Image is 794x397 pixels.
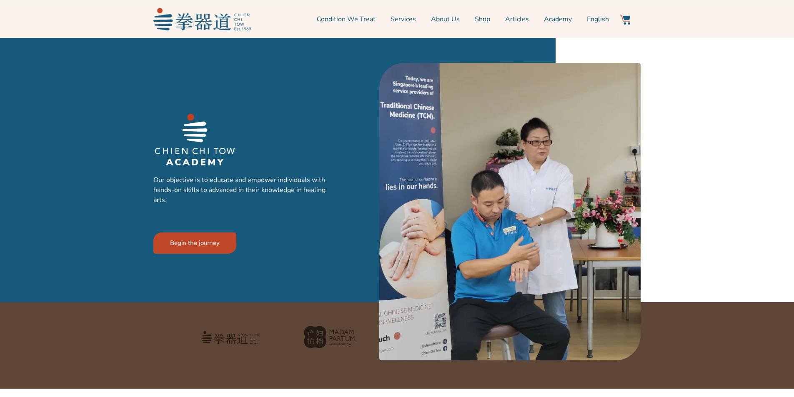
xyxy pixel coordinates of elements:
[391,9,416,30] a: Services
[620,15,630,25] img: Website Icon-03
[587,14,609,24] span: English
[170,240,220,246] span: Begin the journey
[255,9,609,30] nav: Menu
[475,9,490,30] a: Shop
[505,9,529,30] a: Articles
[587,9,609,30] a: English
[153,175,334,205] p: Our objective is to educate and empower individuals with hands-on skills to advanced in their kno...
[431,9,460,30] a: About Us
[544,9,572,30] a: Academy
[317,9,376,30] a: Condition We Treat
[153,232,236,254] a: Begin the journey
